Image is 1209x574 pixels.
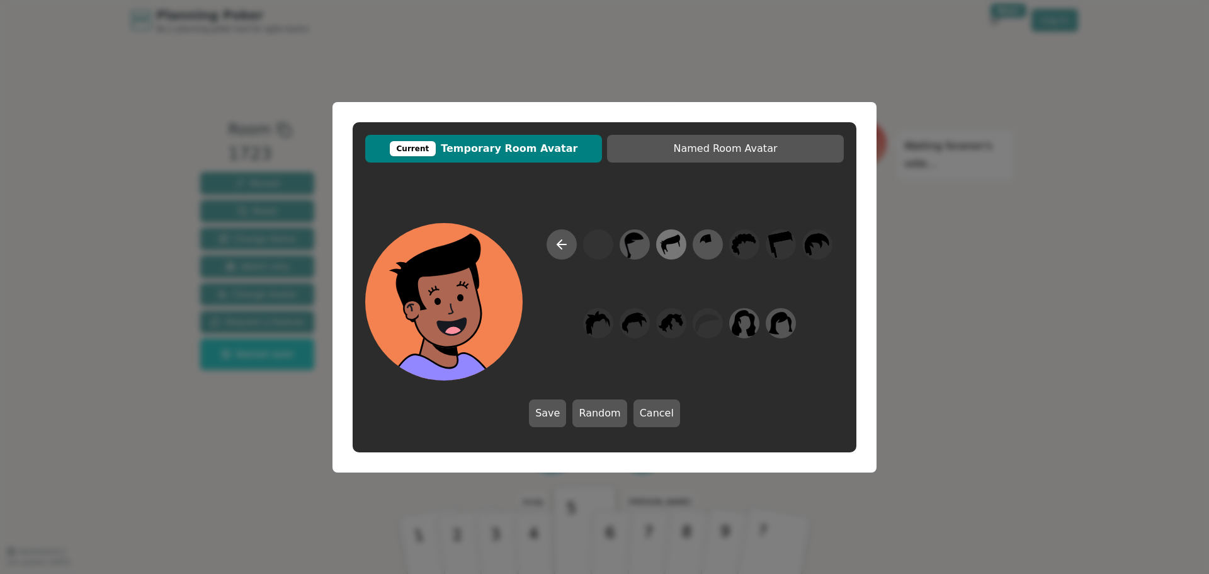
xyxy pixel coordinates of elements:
span: Temporary Room Avatar [372,141,596,156]
div: Current [390,141,436,156]
button: CurrentTemporary Room Avatar [365,135,602,163]
button: Cancel [633,399,680,427]
button: Named Room Avatar [607,135,844,163]
span: Named Room Avatar [613,141,837,156]
button: Random [572,399,627,427]
button: Save [529,399,566,427]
